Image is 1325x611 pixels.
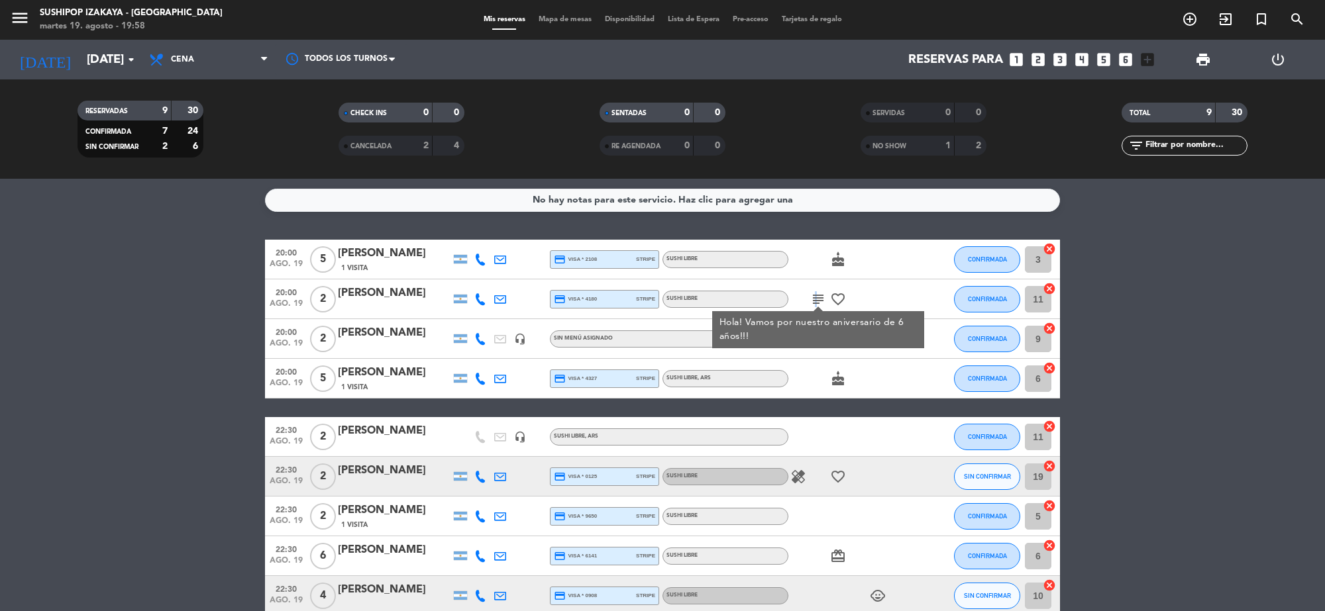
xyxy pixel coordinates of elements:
[162,142,168,151] strong: 2
[1043,499,1056,512] i: cancel
[666,256,698,261] span: SUSHI LIBRE
[1240,40,1315,79] div: LOG OUT
[1289,11,1305,27] i: search
[270,437,303,452] span: ago. 19
[1195,52,1211,68] span: print
[270,461,303,477] span: 22:30
[636,255,655,263] span: stripe
[968,552,1007,559] span: CONFIRMADA
[1232,108,1245,117] strong: 30
[350,110,387,117] span: CHECK INS
[554,471,566,483] i: credit_card
[661,16,726,23] span: Lista de Espera
[1051,51,1069,68] i: looks_3
[684,141,690,150] strong: 0
[830,252,846,267] i: cake
[310,365,336,392] span: 5
[310,463,336,490] span: 2
[666,296,698,301] span: SUSHI LIBRE
[10,8,30,28] i: menu
[945,108,951,117] strong: 0
[585,434,598,439] span: , ARS
[968,295,1007,303] span: CONFIRMADA
[636,374,655,383] span: stripe
[270,363,303,379] span: 20:00
[270,259,303,275] span: ago. 19
[338,541,450,559] div: [PERSON_NAME]
[666,375,711,381] span: SUSHI LIBRE
[636,472,655,481] span: stripe
[423,141,429,150] strong: 2
[270,477,303,492] span: ago. 19
[187,106,201,115] strong: 30
[830,548,846,564] i: card_giftcard
[554,254,566,265] i: credit_card
[310,424,336,450] span: 2
[423,108,429,117] strong: 0
[554,510,597,522] span: visa * 9650
[968,375,1007,382] span: CONFIRMADA
[666,553,698,558] span: SUSHI LIBRE
[270,501,303,516] span: 22:30
[187,126,201,136] strong: 24
[954,583,1020,609] button: SIN CONFIRMAR
[270,581,303,596] span: 22:30
[636,295,655,303] span: stripe
[338,581,450,598] div: [PERSON_NAME]
[945,141,951,150] strong: 1
[341,382,368,393] span: 1 Visita
[636,512,655,520] span: stripe
[1218,11,1234,27] i: exit_to_app
[1095,51,1112,68] i: looks_5
[310,286,336,312] span: 2
[715,108,723,117] strong: 0
[964,473,1011,480] span: SIN CONFIRMAR
[40,7,223,20] div: Sushipop Izakaya - [GEOGRAPHIC_DATA]
[10,45,80,74] i: [DATE]
[1043,579,1056,592] i: cancel
[532,16,598,23] span: Mapa de mesas
[715,141,723,150] strong: 0
[954,365,1020,392] button: CONFIRMADA
[611,143,661,150] span: RE AGENDADA
[162,106,168,115] strong: 9
[554,471,597,483] span: visa * 0125
[350,143,392,150] span: CANCELADA
[554,254,597,265] span: visa * 2108
[454,108,462,117] strong: 0
[171,55,194,64] span: Cena
[954,543,1020,569] button: CONFIRMADA
[270,596,303,611] span: ago. 19
[636,551,655,560] span: stripe
[338,324,450,342] div: [PERSON_NAME]
[270,556,303,571] span: ago. 19
[976,108,984,117] strong: 0
[554,373,597,385] span: visa * 4327
[341,263,368,273] span: 1 Visita
[85,144,138,150] span: SIN CONFIRMAR
[310,583,336,609] span: 4
[830,291,846,307] i: favorite_border
[193,142,201,151] strong: 6
[85,108,128,115] span: RESERVADAS
[514,431,526,443] i: headset_mic
[968,256,1007,263] span: CONFIRMADA
[310,543,336,569] span: 6
[1182,11,1198,27] i: add_circle_outline
[554,550,597,562] span: visa * 6141
[477,16,532,23] span: Mis reservas
[666,513,698,518] span: SUSHI LIBRE
[1043,539,1056,552] i: cancel
[1043,420,1056,433] i: cancel
[554,293,566,305] i: credit_card
[270,299,303,314] span: ago. 19
[790,469,806,485] i: healing
[554,590,597,602] span: visa * 0908
[1130,110,1150,117] span: TOTAL
[533,193,793,208] div: No hay notas para este servicio. Haz clic para agregar una
[810,291,826,307] i: subject
[338,364,450,381] div: [PERSON_NAME]
[85,128,131,135] span: CONFIRMADA
[726,16,775,23] span: Pre-acceso
[1144,138,1247,153] input: Filtrar por nombre...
